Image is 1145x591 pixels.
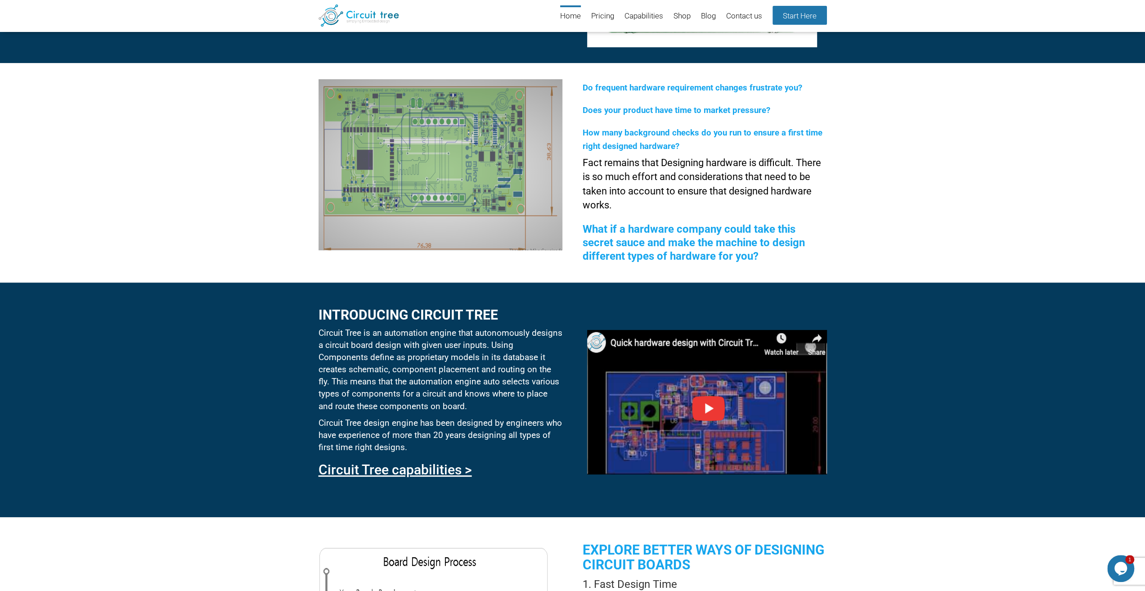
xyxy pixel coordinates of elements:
[772,6,827,25] a: Start Here
[583,223,805,262] span: What if a hardware company could take this secret sauce and make the machine to design different ...
[583,128,822,151] span: How many background checks do you run to ensure a first time right designed hardware?
[583,105,770,115] span: Does your product have time to market pressure?
[319,307,562,322] h2: Introducing circuit tree
[319,417,562,453] p: Circuit Tree design engine has been designed by engineers who have experience of more than 20 yea...
[560,5,581,27] a: Home
[726,5,762,27] a: Contact us
[583,156,826,212] p: Fact remains that Designing hardware is difficult. There is so much effort and considerations tha...
[587,330,826,474] img: youtube.png%22%20
[591,5,614,27] a: Pricing
[674,5,691,27] a: Shop
[1107,555,1136,582] iframe: chat widget
[319,462,472,478] a: Circuit Tree capabilities >
[319,327,562,412] p: Circuit Tree is an automation engine that autonomously designs a circuit board design with given ...
[583,542,826,572] h2: Explore better ways of designing circuit boards
[319,5,399,27] img: Circuit Tree
[583,83,802,93] span: Do frequent hardware requirement changes frustrate you?
[624,5,663,27] a: Capabilities
[701,5,716,27] a: Blog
